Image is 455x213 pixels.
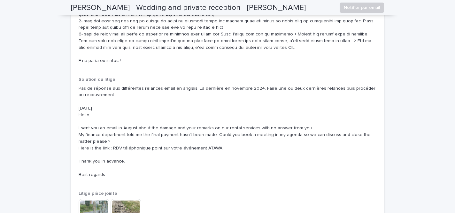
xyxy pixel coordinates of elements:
span: Solution du litige [79,77,115,82]
span: Notifier par email [344,4,380,11]
p: Pas de réponse aux différentes relances email en anglais. La dernière en novembre 2024. Faire une... [79,85,376,178]
button: Notifier par email [340,3,384,13]
h2: [PERSON_NAME] - Wedding and private reception - [PERSON_NAME] [71,3,306,12]
span: Litige pièce jointe [79,191,117,196]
